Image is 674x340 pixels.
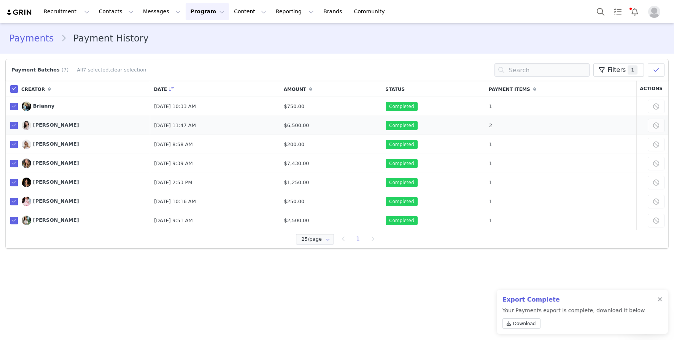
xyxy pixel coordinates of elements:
img: Josie Stoffan [22,178,31,187]
button: Profile [644,6,668,18]
span: Completed [386,121,417,130]
a: Community [350,3,393,20]
span: Completed [386,216,417,225]
img: Andrea [22,216,31,225]
span: 1 [628,65,637,75]
button: Messages [138,3,185,20]
a: clear selection [110,67,146,73]
td: 1 [485,97,636,116]
a: Tasks [609,3,626,20]
span: $6,500.00 [284,122,309,128]
td: [DATE] 8:58 AM [150,135,280,154]
th: Payment Items [485,81,636,97]
button: Notifications [626,3,643,20]
span: [PERSON_NAME] [33,217,79,223]
td: 1 [485,211,636,230]
img: Jennifer Seo [22,121,31,130]
button: Program [186,3,229,20]
img: Caroline Witte [22,197,31,206]
a: [PERSON_NAME] [22,197,79,206]
span: [PERSON_NAME] [33,179,79,185]
span: Download [513,320,536,327]
span: [PERSON_NAME] [33,122,79,128]
a: [PERSON_NAME] [22,159,79,168]
button: Search [592,3,609,20]
span: $200.00 [284,141,304,147]
span: Brianny [33,103,55,109]
td: [DATE] 10:16 AM [150,192,280,211]
span: [PERSON_NAME] [33,160,79,166]
p: Your Payments export is complete, download it below [502,307,645,332]
td: [DATE] 9:51 AM [150,211,280,230]
h2: Export Complete [502,295,645,304]
span: $750.00 [284,103,304,109]
span: $2,500.00 [284,218,309,223]
a: [PERSON_NAME] [22,121,79,130]
div: 7 selected, [77,66,146,74]
button: Contacts [94,3,138,20]
td: 2 [485,116,636,135]
span: [PERSON_NAME] [33,141,79,147]
button: Recruitment [39,3,94,20]
img: grin logo [6,9,33,16]
img: Danielle King [22,159,31,168]
img: placeholder-profile.jpg [648,6,660,18]
th: Amount [280,81,382,97]
td: 1 [485,173,636,192]
th: Actions [636,81,668,97]
a: Download [502,318,540,329]
th: Creator [18,81,150,97]
input: Select [296,234,334,245]
span: Completed [386,178,417,187]
span: Completed [386,102,417,111]
a: Payments [9,32,61,45]
a: Brianny [22,102,55,111]
span: Completed [386,159,417,168]
span: (7) [62,66,68,74]
a: [PERSON_NAME] [22,216,79,225]
img: Brianny [22,102,31,111]
span: All [77,67,83,73]
li: 1 [351,234,365,245]
td: 1 [485,154,636,173]
td: 1 [485,135,636,154]
button: Content [229,3,271,20]
td: [DATE] 11:47 AM [150,116,280,135]
span: Completed [386,140,417,149]
td: 1 [485,192,636,211]
a: [PERSON_NAME] [22,140,79,149]
td: [DATE] 10:33 AM [150,97,280,116]
td: [DATE] 9:39 AM [150,154,280,173]
img: Elden Brady [22,140,31,149]
a: [PERSON_NAME] [22,178,79,187]
span: [PERSON_NAME] [33,198,79,204]
span: $1,250.00 [284,180,309,185]
th: Date [150,81,280,97]
button: Filters1 [593,63,644,77]
span: $7,430.00 [284,160,309,166]
span: Filters [607,65,626,75]
td: [DATE] 2:53 PM [150,173,280,192]
th: Status [382,81,485,97]
div: Payment Batches [10,66,72,74]
button: Reporting [271,3,318,20]
span: Completed [386,197,417,206]
span: $250.00 [284,199,304,204]
a: Brands [319,3,349,20]
input: Search [494,63,590,77]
